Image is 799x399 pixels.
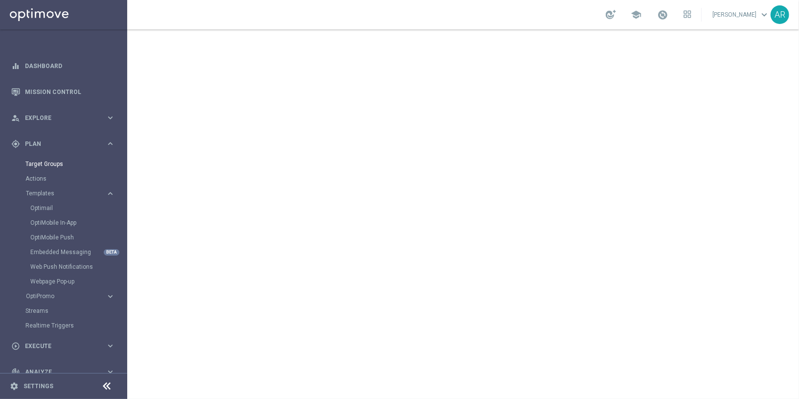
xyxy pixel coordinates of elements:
a: Streams [25,307,102,315]
div: OptiPromo [26,293,106,299]
div: OptiMobile In-App [30,215,126,230]
i: play_circle_outline [11,342,20,351]
i: person_search [11,114,20,122]
a: Settings [23,383,53,389]
a: Actions [25,175,102,183]
a: Webpage Pop-up [30,278,102,285]
i: keyboard_arrow_right [106,139,115,148]
button: play_circle_outline Execute keyboard_arrow_right [11,342,115,350]
div: BETA [104,249,119,256]
a: OptiMobile In-App [30,219,102,227]
a: Dashboard [25,53,115,79]
div: Explore [11,114,106,122]
button: Mission Control [11,88,115,96]
i: gps_fixed [11,140,20,148]
a: Realtime Triggers [25,322,102,329]
button: OptiPromo keyboard_arrow_right [25,292,115,300]
div: Target Groups [25,157,126,171]
a: Optimail [30,204,102,212]
span: Analyze [25,369,106,375]
div: AR [771,5,789,24]
button: equalizer Dashboard [11,62,115,70]
span: Plan [25,141,106,147]
button: gps_fixed Plan keyboard_arrow_right [11,140,115,148]
span: school [631,9,641,20]
a: Mission Control [25,79,115,105]
span: Explore [25,115,106,121]
span: Execute [25,343,106,349]
span: OptiPromo [26,293,96,299]
div: Realtime Triggers [25,318,126,333]
span: keyboard_arrow_down [759,9,770,20]
div: Streams [25,304,126,318]
a: Embedded Messaging [30,248,102,256]
div: OptiMobile Push [30,230,126,245]
div: Dashboard [11,53,115,79]
span: Templates [26,190,96,196]
i: keyboard_arrow_right [106,341,115,351]
a: OptiMobile Push [30,234,102,241]
i: keyboard_arrow_right [106,189,115,198]
i: equalizer [11,62,20,70]
div: Webpage Pop-up [30,274,126,289]
div: Plan [11,140,106,148]
div: Execute [11,342,106,351]
div: Optimail [30,201,126,215]
a: [PERSON_NAME]keyboard_arrow_down [711,7,771,22]
div: Templates [26,190,106,196]
i: keyboard_arrow_right [106,292,115,301]
i: settings [10,382,19,391]
a: Web Push Notifications [30,263,102,271]
button: person_search Explore keyboard_arrow_right [11,114,115,122]
div: Web Push Notifications [30,259,126,274]
button: track_changes Analyze keyboard_arrow_right [11,368,115,376]
div: Embedded Messaging [30,245,126,259]
div: Templates [25,186,126,289]
a: Target Groups [25,160,102,168]
div: OptiPromo [25,289,126,304]
button: Templates keyboard_arrow_right [25,189,115,197]
div: Actions [25,171,126,186]
i: keyboard_arrow_right [106,367,115,376]
i: keyboard_arrow_right [106,113,115,122]
div: Analyze [11,368,106,376]
div: Mission Control [11,79,115,105]
i: track_changes [11,368,20,376]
